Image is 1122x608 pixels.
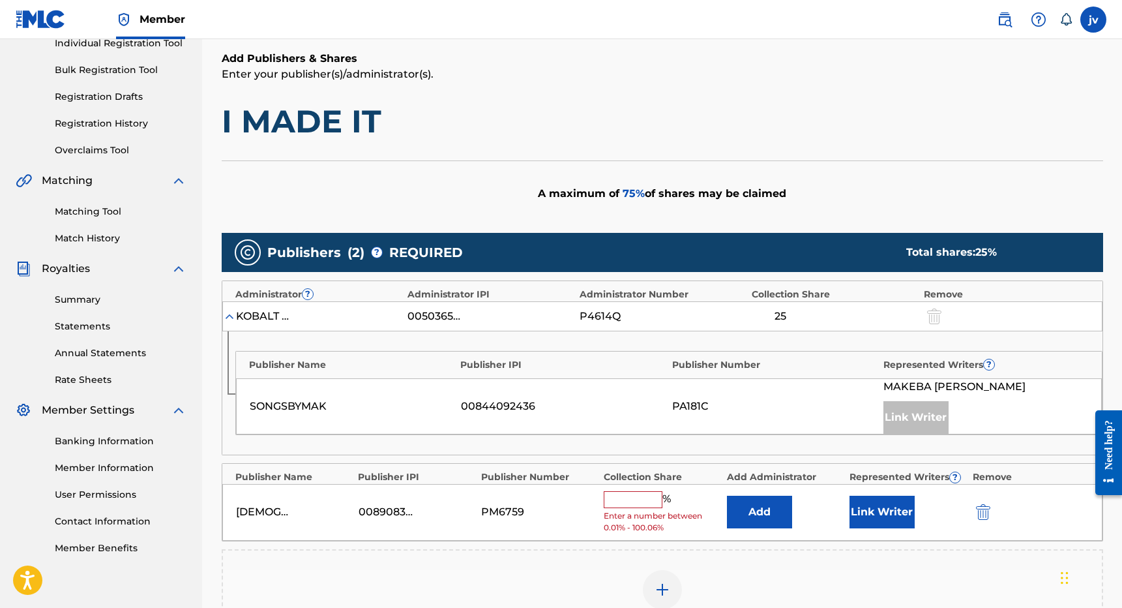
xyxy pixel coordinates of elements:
a: Summary [55,293,186,307]
a: Member Information [55,461,186,475]
a: Banking Information [55,434,186,448]
img: MLC Logo [16,10,66,29]
div: A maximum of of shares may be claimed [222,160,1103,226]
div: Publisher Number [672,358,878,372]
div: Publisher IPI [460,358,666,372]
a: Public Search [992,7,1018,33]
div: Publisher IPI [358,470,475,484]
span: ? [984,359,994,370]
span: 75 % [623,187,645,200]
img: 12a2ab48e56ec057fbd8.svg [976,504,990,520]
img: expand [171,261,186,277]
div: Publisher Name [235,470,352,484]
span: Member Settings [42,403,134,418]
a: Individual Registration Tool [55,37,186,50]
span: ? [372,247,382,258]
a: Member Benefits [55,541,186,555]
span: Member [140,12,185,27]
div: Publisher Name [249,358,454,372]
div: Represented Writers [883,358,1089,372]
h6: Add Publishers & Shares [222,51,1103,67]
iframe: Resource Center [1085,397,1122,508]
a: Contact Information [55,515,186,528]
a: Overclaims Tool [55,144,186,157]
h1: I MADE IT [222,102,1103,141]
a: Statements [55,320,186,333]
img: Member Settings [16,403,31,418]
a: Matching Tool [55,205,186,219]
div: Drag [1061,558,1069,598]
span: Matching [42,173,93,189]
img: expand [171,173,186,189]
iframe: Chat Widget [1057,545,1122,608]
button: Link Writer [849,496,915,528]
a: Registration History [55,117,186,130]
span: Publishers [267,243,341,262]
div: Represented Writers [849,470,966,484]
a: Bulk Registration Tool [55,63,186,77]
div: 00844092436 [461,399,666,414]
a: Registration Drafts [55,90,186,104]
a: Rate Sheets [55,373,186,387]
span: MAKEBA [PERSON_NAME] [883,379,1026,395]
div: Publisher Number [481,470,598,484]
div: SONGSBYMAK [250,399,454,414]
span: % [662,491,674,508]
div: Administrator Number [580,288,745,301]
button: Add [727,496,792,528]
div: Notifications [1059,13,1072,26]
span: Royalties [42,261,90,277]
img: Matching [16,173,32,189]
img: Top Rightsholder [116,12,132,27]
div: PA181C [672,399,877,414]
div: Remove [973,470,1089,484]
div: User Menu [1080,7,1106,33]
span: 25 % [975,246,997,258]
img: expand [171,403,186,418]
span: ( 2 ) [347,243,364,262]
a: User Permissions [55,488,186,502]
img: publishers [240,245,256,260]
span: REQUIRED [389,243,463,262]
img: expand-cell-toggle [223,310,236,323]
div: Remove [924,288,1089,301]
img: search [997,12,1012,27]
span: ? [303,289,313,299]
span: Enter a number between 0.01% - 100.06% [604,510,720,534]
span: ? [950,472,960,483]
div: Administrator [235,288,401,301]
img: Royalties [16,261,31,277]
img: add [655,582,670,598]
img: help [1031,12,1046,27]
div: Collection Share [752,288,917,301]
p: Enter your publisher(s)/administrator(s). [222,67,1103,82]
div: Add Administrator [727,470,844,484]
div: Collection Share [604,470,720,484]
a: Match History [55,232,186,245]
div: Administrator IPI [407,288,573,301]
a: Annual Statements [55,346,186,360]
div: Help [1026,7,1052,33]
div: Total shares: [906,245,1077,260]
